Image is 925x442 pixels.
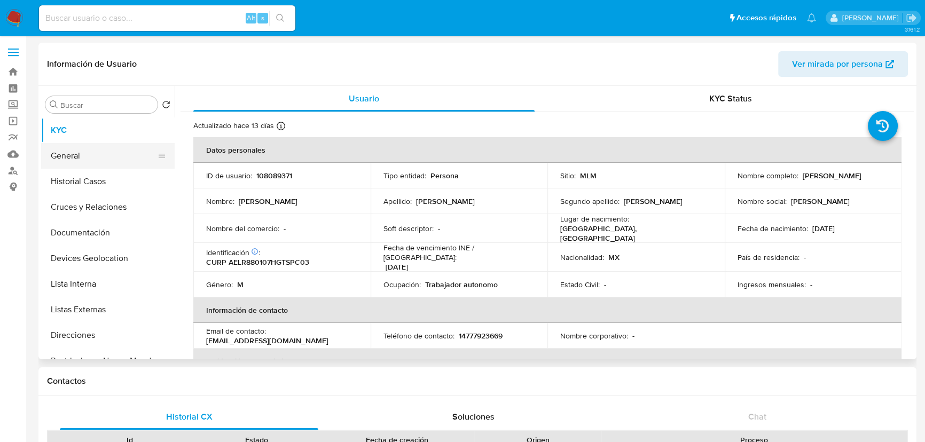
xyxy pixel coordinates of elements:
[632,331,634,341] p: -
[452,411,494,423] span: Soluciones
[41,194,175,220] button: Cruces y Relaciones
[738,252,799,262] p: País de residencia :
[41,348,175,374] button: Restricciones Nuevo Mundo
[748,411,766,423] span: Chat
[425,280,498,289] p: Trabajador autonomo
[560,331,628,341] p: Nombre corporativo :
[239,196,297,206] p: [PERSON_NAME]
[166,411,212,423] span: Historial CX
[39,11,295,25] input: Buscar usuario o caso...
[383,196,412,206] p: Apellido :
[41,297,175,322] button: Listas Externas
[386,262,408,272] p: [DATE]
[738,171,798,180] p: Nombre completo :
[41,271,175,297] button: Lista Interna
[791,196,850,206] p: [PERSON_NAME]
[206,257,309,267] p: CURP AELR880107HGTSPC03
[459,331,503,341] p: 14777923669
[738,196,787,206] p: Nombre social :
[206,248,260,257] p: Identificación :
[60,100,153,110] input: Buscar
[193,121,274,131] p: Actualizado hace 13 días
[47,59,137,69] h1: Información de Usuario
[804,252,806,262] p: -
[906,12,917,23] a: Salir
[41,246,175,271] button: Devices Geolocation
[736,12,796,23] span: Accesos rápidos
[810,280,812,289] p: -
[41,322,175,348] button: Direcciones
[580,171,597,180] p: MLM
[560,224,708,243] p: [GEOGRAPHIC_DATA], [GEOGRAPHIC_DATA]
[206,224,279,233] p: Nombre del comercio :
[284,224,286,233] p: -
[193,349,902,374] th: Verificación y cumplimiento
[624,196,683,206] p: [PERSON_NAME]
[383,224,434,233] p: Soft descriptor :
[778,51,908,77] button: Ver mirada por persona
[47,376,908,386] h1: Contactos
[560,214,629,224] p: Lugar de nacimiento :
[812,224,835,233] p: [DATE]
[430,171,459,180] p: Persona
[803,171,861,180] p: [PERSON_NAME]
[193,297,902,323] th: Información de contacto
[269,11,291,26] button: search-icon
[206,336,328,345] p: [EMAIL_ADDRESS][DOMAIN_NAME]
[792,51,883,77] span: Ver mirada por persona
[738,224,808,233] p: Fecha de nacimiento :
[416,196,475,206] p: [PERSON_NAME]
[560,171,576,180] p: Sitio :
[807,13,816,22] a: Notificaciones
[247,13,255,23] span: Alt
[193,137,902,163] th: Datos personales
[237,280,244,289] p: M
[206,196,234,206] p: Nombre :
[560,196,620,206] p: Segundo apellido :
[383,280,421,289] p: Ocupación :
[41,117,175,143] button: KYC
[383,171,426,180] p: Tipo entidad :
[738,280,806,289] p: Ingresos mensuales :
[256,171,292,180] p: 108089371
[206,171,252,180] p: ID de usuario :
[41,220,175,246] button: Documentación
[608,252,620,262] p: MX
[162,100,170,112] button: Volver al orden por defecto
[560,280,600,289] p: Estado Civil :
[50,100,58,109] button: Buscar
[709,92,752,105] span: KYC Status
[842,13,902,23] p: michelleangelica.rodriguez@mercadolibre.com.mx
[41,169,175,194] button: Historial Casos
[206,280,233,289] p: Género :
[41,143,166,169] button: General
[349,92,379,105] span: Usuario
[604,280,606,289] p: -
[206,326,266,336] p: Email de contacto :
[383,243,535,262] p: Fecha de vencimiento INE / [GEOGRAPHIC_DATA] :
[261,13,264,23] span: s
[560,252,604,262] p: Nacionalidad :
[438,224,440,233] p: -
[383,331,454,341] p: Teléfono de contacto :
